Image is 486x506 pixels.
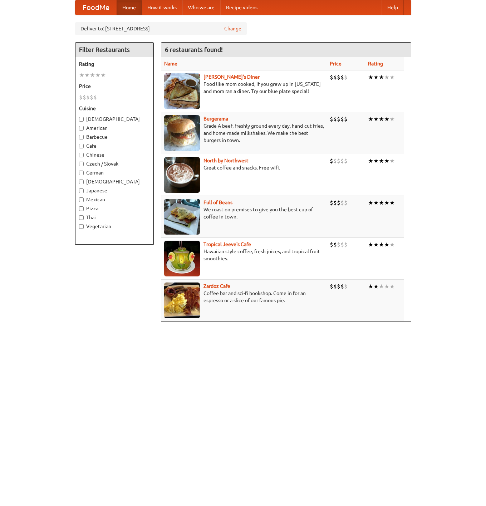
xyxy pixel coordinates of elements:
[382,0,404,15] a: Help
[379,283,384,290] li: ★
[203,241,251,247] a: Tropical Jeeve's Cafe
[379,199,384,207] li: ★
[384,241,389,249] li: ★
[79,126,84,131] input: American
[368,73,373,81] li: ★
[330,241,333,249] li: $
[84,71,90,79] li: ★
[337,283,340,290] li: $
[340,199,344,207] li: $
[79,105,150,112] h5: Cuisine
[337,73,340,81] li: $
[165,46,223,53] ng-pluralize: 6 restaurants found!
[337,157,340,165] li: $
[79,93,83,101] li: $
[164,122,324,144] p: Grade A beef, freshly ground every day, hand-cut fries, and home-made milkshakes. We make the bes...
[79,60,150,68] h5: Rating
[117,0,142,15] a: Home
[203,158,249,163] a: North by Northwest
[368,157,373,165] li: ★
[164,157,200,193] img: north.jpg
[164,61,177,67] a: Name
[164,199,200,235] img: beans.jpg
[389,241,395,249] li: ★
[79,151,150,158] label: Chinese
[164,241,200,276] img: jeeves.jpg
[368,199,373,207] li: ★
[330,73,333,81] li: $
[164,73,200,109] img: sallys.jpg
[79,205,150,212] label: Pizza
[79,206,84,211] input: Pizza
[79,135,84,139] input: Barbecue
[373,73,379,81] li: ★
[95,71,100,79] li: ★
[373,283,379,290] li: ★
[90,71,95,79] li: ★
[164,115,200,151] img: burgerama.jpg
[90,93,93,101] li: $
[79,83,150,90] h5: Price
[79,144,84,148] input: Cafe
[79,196,150,203] label: Mexican
[79,116,150,123] label: [DEMOGRAPHIC_DATA]
[337,115,340,123] li: $
[337,199,340,207] li: $
[373,241,379,249] li: ★
[203,283,230,289] a: Zardoz Cafe
[142,0,182,15] a: How it works
[344,73,348,81] li: $
[384,199,389,207] li: ★
[79,223,150,230] label: Vegetarian
[203,74,260,80] b: [PERSON_NAME]'s Diner
[379,73,384,81] li: ★
[79,215,84,220] input: Thai
[368,241,373,249] li: ★
[384,73,389,81] li: ★
[368,115,373,123] li: ★
[79,224,84,229] input: Vegetarian
[344,157,348,165] li: $
[330,61,342,67] a: Price
[79,188,84,193] input: Japanese
[340,241,344,249] li: $
[333,241,337,249] li: $
[333,157,337,165] li: $
[79,142,150,149] label: Cafe
[333,73,337,81] li: $
[389,73,395,81] li: ★
[75,0,117,15] a: FoodMe
[79,71,84,79] li: ★
[333,283,337,290] li: $
[340,283,344,290] li: $
[203,200,232,205] a: Full of Beans
[340,115,344,123] li: $
[182,0,220,15] a: Who we are
[330,199,333,207] li: $
[79,153,84,157] input: Chinese
[379,241,384,249] li: ★
[384,157,389,165] li: ★
[79,214,150,221] label: Thai
[379,115,384,123] li: ★
[79,171,84,175] input: German
[79,117,84,122] input: [DEMOGRAPHIC_DATA]
[164,290,324,304] p: Coffee bar and sci-fi bookshop. Come in for an espresso or a slice of our famous pie.
[330,115,333,123] li: $
[344,283,348,290] li: $
[333,199,337,207] li: $
[384,115,389,123] li: ★
[93,93,97,101] li: $
[379,157,384,165] li: ★
[203,116,228,122] a: Burgerama
[340,157,344,165] li: $
[164,248,324,262] p: Hawaiian style coffee, fresh juices, and tropical fruit smoothies.
[83,93,86,101] li: $
[79,169,150,176] label: German
[164,164,324,171] p: Great coffee and snacks. Free wifi.
[344,241,348,249] li: $
[389,115,395,123] li: ★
